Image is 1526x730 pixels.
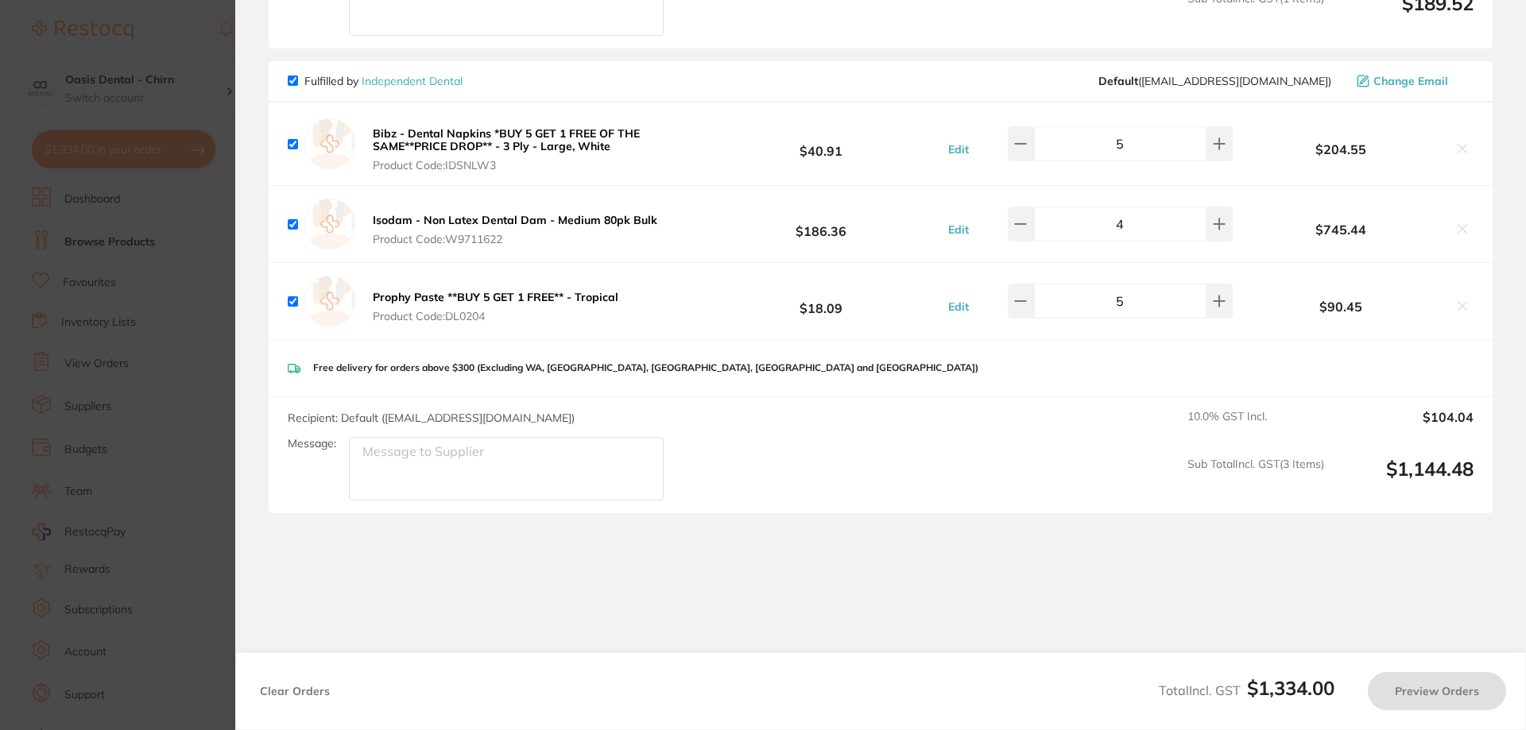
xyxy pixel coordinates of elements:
b: Isodam - Non Latex Dental Dam - Medium 80pk Bulk [373,213,657,227]
button: Preview Orders [1368,672,1506,710]
b: Bibz - Dental Napkins *BUY 5 GET 1 FREE OF THE SAME**PRICE DROP** - 3 Ply - Large, White [373,126,640,153]
img: empty.jpg [304,118,355,169]
span: 10.0 % GST Incl. [1187,410,1324,445]
b: $90.45 [1237,299,1445,314]
output: $1,144.48 [1337,458,1474,501]
b: $186.36 [703,210,939,239]
label: Message: [288,437,336,450]
b: $745.44 [1237,222,1445,237]
span: Sub Total Incl. GST ( 3 Items) [1187,458,1324,501]
span: Total Incl. GST [1159,682,1334,698]
b: $40.91 [703,129,939,159]
span: Change Email [1373,75,1448,87]
b: Prophy Paste **BUY 5 GET 1 FREE** - Tropical [373,290,618,304]
button: Clear Orders [255,672,335,710]
button: Prophy Paste **BUY 5 GET 1 FREE** - Tropical Product Code:DL0204 [368,290,623,323]
span: orders@independentdental.com.au [1098,75,1331,87]
button: Change Email [1352,74,1474,88]
p: Free delivery for orders above $300 (Excluding WA, [GEOGRAPHIC_DATA], [GEOGRAPHIC_DATA], [GEOGRAP... [313,362,978,373]
span: Recipient: Default ( [EMAIL_ADDRESS][DOMAIN_NAME] ) [288,411,575,425]
img: empty.jpg [304,276,355,326]
b: $1,334.00 [1247,676,1334,700]
a: Independent Dental [362,74,463,88]
img: empty.jpg [304,199,355,249]
output: $104.04 [1337,410,1474,445]
span: Product Code: IDSNLW3 [373,159,698,172]
button: Edit [943,142,974,156]
b: Default [1098,74,1138,88]
p: Fulfilled by [304,75,463,87]
button: Edit [943,222,974,237]
span: Product Code: W9711622 [373,233,657,245]
button: Isodam - Non Latex Dental Dam - Medium 80pk Bulk Product Code:W9711622 [368,213,662,246]
b: $18.09 [703,287,939,316]
button: Edit [943,299,974,314]
b: $204.55 [1237,142,1445,156]
button: Bibz - Dental Napkins *BUY 5 GET 1 FREE OF THE SAME**PRICE DROP** - 3 Ply - Large, White Product ... [368,126,703,172]
span: Product Code: DL0204 [373,310,618,323]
